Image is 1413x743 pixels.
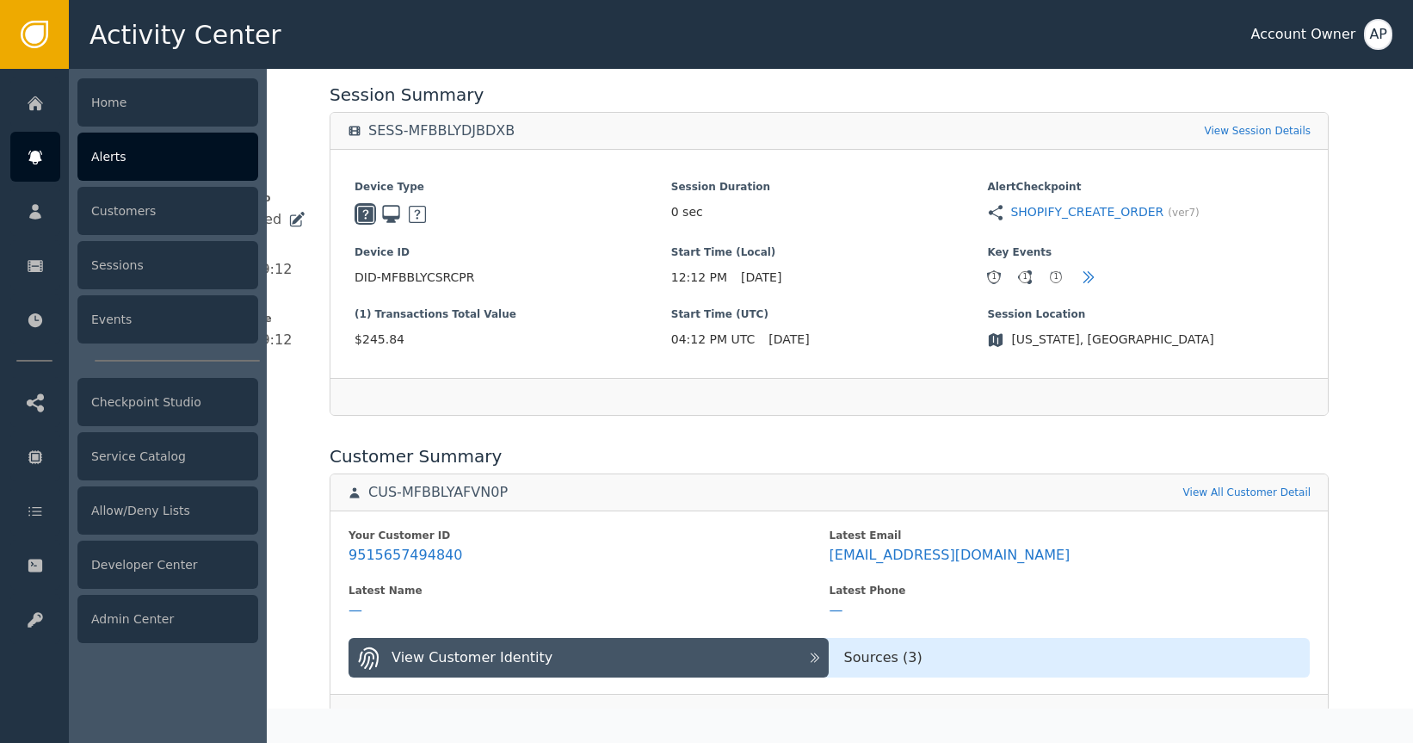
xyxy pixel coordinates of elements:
div: Checkpoint Studio [77,378,258,426]
span: Key Events [987,245,1304,260]
span: Start Time (UTC) [671,306,988,322]
button: View Customer Identity [349,638,828,678]
div: Latest Phone [830,583,1310,598]
div: — [349,602,362,619]
span: Device Type [355,179,671,195]
a: Checkpoint Studio [10,377,258,427]
span: 0 sec [671,203,703,221]
div: 1 [1050,271,1062,283]
span: 04:12 PM UTC [671,331,756,349]
span: Session Duration [671,179,988,195]
span: [US_STATE], [GEOGRAPHIC_DATA] [1011,331,1213,349]
span: Activity Center [89,15,281,54]
div: Alerts [77,133,258,181]
a: View Session Details [1205,123,1311,139]
div: Latest Email [830,528,1310,543]
div: 9515657494840 [349,547,462,564]
a: Allow/Deny Lists [10,486,258,536]
span: Start Time (Local) [671,245,988,260]
div: 1 [1019,271,1031,283]
a: Admin Center [10,594,258,644]
span: (1) Transactions Total Value [355,306,671,322]
div: Service Catalog [77,432,258,480]
a: View All Customer Detail [1183,485,1311,500]
div: Allow/Deny Lists [77,486,258,535]
a: SHOPIFY_CREATE_ORDER [1010,203,1163,221]
div: [EMAIL_ADDRESS][DOMAIN_NAME] [830,547,1071,564]
div: Events [77,295,258,344]
div: Developer Center [77,541,258,589]
div: — [830,602,843,619]
span: [DATE] [741,269,781,287]
div: SESS-MFBBLYDJBDXB [368,122,515,139]
a: Customers [10,186,258,236]
span: DID-MFBBLYCSRCPR [355,269,671,287]
a: Events [10,294,258,344]
a: Alerts [10,132,258,182]
div: Your Customer ID [349,528,829,543]
span: 12:12 PM [671,269,727,287]
a: Home [10,77,258,127]
span: [DATE] [768,331,809,349]
span: (ver 7 ) [1168,205,1199,220]
div: Latest Name [349,583,829,598]
a: Sessions [10,240,258,290]
div: View Customer Identity [392,647,552,668]
span: Device ID [355,245,671,260]
div: Customers [77,187,258,235]
div: Sources ( 3 ) [829,647,1310,668]
div: 1 [988,271,1000,283]
a: Service Catalog [10,431,258,481]
a: Developer Center [10,540,258,590]
div: Sessions [77,241,258,289]
div: Account Owner [1250,24,1355,45]
div: Customer Summary [330,443,1329,469]
span: Session Location [987,306,1304,322]
div: CUS-MFBBLYAFVN0P [368,484,508,501]
span: Alert Checkpoint [987,179,1304,195]
div: Home [77,78,258,127]
button: AP [1364,19,1392,50]
div: Admin Center [77,595,258,643]
span: $245.84 [355,331,671,349]
div: Session Summary [330,82,1329,108]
